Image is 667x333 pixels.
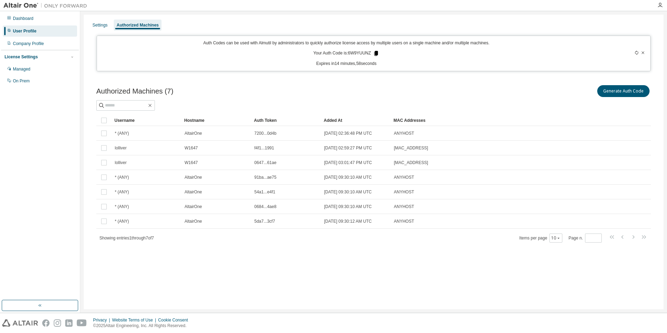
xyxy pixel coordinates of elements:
[394,175,414,180] span: ANYHOST
[185,160,198,165] span: W1647
[185,219,202,224] span: AltairOne
[394,160,428,165] span: [MAC_ADDRESS]
[185,131,202,136] span: AltairOne
[551,235,561,241] button: 10
[324,131,372,136] span: [DATE] 02:36:48 PM UTC
[158,317,192,323] div: Cookie Consent
[324,204,372,209] span: [DATE] 09:30:10 AM UTC
[101,40,592,46] p: Auth Codes can be used with Almutil by administrators to quickly authorize license access by mult...
[185,189,202,195] span: AltairOne
[394,189,414,195] span: ANYHOST
[115,160,127,165] span: lolliver
[519,234,562,243] span: Items per page
[254,145,274,151] span: f4f1...1991
[99,236,154,240] span: Showing entries 1 through 7 of 7
[115,175,129,180] span: * (ANY)
[13,66,30,72] div: Managed
[93,317,112,323] div: Privacy
[115,131,129,136] span: * (ANY)
[394,204,414,209] span: ANYHOST
[2,319,38,327] img: altair_logo.svg
[394,131,414,136] span: ANYHOST
[324,160,372,165] span: [DATE] 03:01:47 PM UTC
[115,145,127,151] span: lolliver
[13,16,33,21] div: Dashboard
[115,204,129,209] span: * (ANY)
[324,145,372,151] span: [DATE] 02:59:27 PM UTC
[597,85,650,97] button: Generate Auth Code
[114,115,179,126] div: Username
[185,175,202,180] span: AltairOne
[112,317,158,323] div: Website Terms of Use
[184,115,248,126] div: Hostname
[5,54,38,60] div: License Settings
[93,323,192,329] p: © 2025 Altair Engineering, Inc. All Rights Reserved.
[77,319,87,327] img: youtube.svg
[3,2,91,9] img: Altair One
[185,204,202,209] span: AltairOne
[13,28,36,34] div: User Profile
[254,160,276,165] span: 0647...61ae
[54,319,61,327] img: instagram.svg
[117,22,159,28] div: Authorized Machines
[101,61,592,67] p: Expires in 14 minutes, 58 seconds
[115,189,129,195] span: * (ANY)
[254,131,276,136] span: 7200...0d4b
[324,189,372,195] span: [DATE] 09:30:10 AM UTC
[569,234,602,243] span: Page n.
[42,319,50,327] img: facebook.svg
[313,50,379,57] p: Your Auth Code is: 6W9YUUNZ
[254,219,275,224] span: 5da7...3cf7
[185,145,198,151] span: W1647
[394,145,428,151] span: [MAC_ADDRESS]
[324,175,372,180] span: [DATE] 09:30:10 AM UTC
[254,115,318,126] div: Auth Token
[324,219,372,224] span: [DATE] 09:30:12 AM UTC
[394,219,414,224] span: ANYHOST
[254,175,276,180] span: 91ba...ae75
[65,319,73,327] img: linkedin.svg
[394,115,578,126] div: MAC Addresses
[115,219,129,224] span: * (ANY)
[254,189,275,195] span: 54a1...e4f1
[92,22,107,28] div: Settings
[13,78,30,84] div: On Prem
[324,115,388,126] div: Added At
[13,41,44,46] div: Company Profile
[96,87,173,95] span: Authorized Machines (7)
[254,204,276,209] span: 0684...4ae8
